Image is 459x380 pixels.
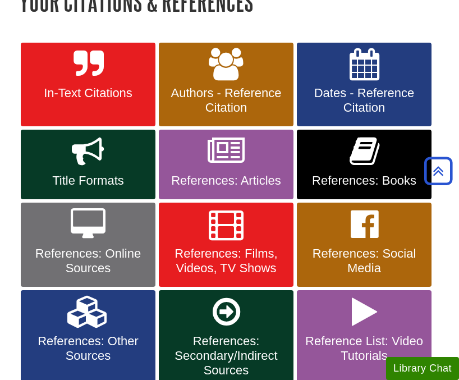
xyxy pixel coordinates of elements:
[420,163,456,178] a: Back to Top
[29,246,147,276] span: References: Online Sources
[21,130,155,199] a: Title Formats
[297,203,432,287] a: References: Social Media
[167,334,285,378] span: References: Secondary/Indirect Sources
[297,43,432,127] a: Dates - Reference Citation
[159,43,293,127] a: Authors - Reference Citation
[29,173,147,188] span: Title Formats
[305,334,423,363] span: Reference List: Video Tutorials
[167,173,285,188] span: References: Articles
[21,203,155,287] a: References: Online Sources
[159,203,293,287] a: References: Films, Videos, TV Shows
[167,246,285,276] span: References: Films, Videos, TV Shows
[167,86,285,115] span: Authors - Reference Citation
[305,173,423,188] span: References: Books
[159,130,293,199] a: References: Articles
[386,357,459,380] button: Library Chat
[21,43,155,127] a: In-Text Citations
[29,86,147,100] span: In-Text Citations
[297,130,432,199] a: References: Books
[305,86,423,115] span: Dates - Reference Citation
[305,246,423,276] span: References: Social Media
[29,334,147,363] span: References: Other Sources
